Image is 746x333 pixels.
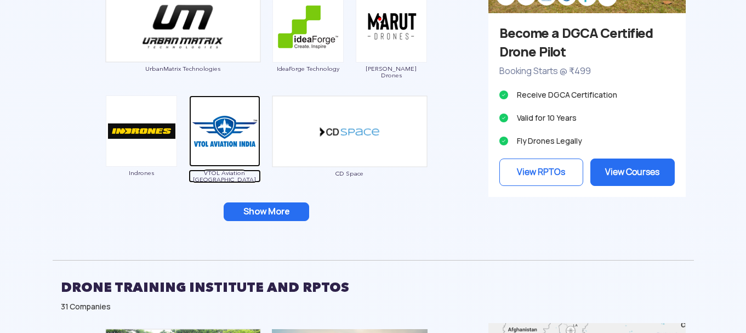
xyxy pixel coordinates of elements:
[499,24,675,61] h3: Become a DGCA Certified Drone Pilot
[105,126,178,176] a: Indrones
[499,110,675,126] li: Valid for 10 Years
[272,65,344,72] span: IdeaForge Technology
[105,21,261,72] a: UrbanMatrix Technologies
[61,274,686,301] h2: DRONE TRAINING INSTITUTE AND RPTOS
[590,159,675,186] a: View Courses
[105,170,178,176] span: Indrones
[61,301,686,312] div: 31 Companies
[189,126,261,183] a: VTOL Aviation [GEOGRAPHIC_DATA]
[272,21,344,72] a: IdeaForge Technology
[105,65,261,72] span: UrbanMatrix Technologies
[499,64,675,78] p: Booking Starts @ ₹499
[106,95,177,167] img: ic_indrones.png
[355,65,428,78] span: [PERSON_NAME] Drones
[272,95,428,167] img: ic_cdspace_double.png
[272,126,428,177] a: CD Space
[499,133,675,149] li: Fly Drones Legally
[224,202,309,221] button: Show More
[189,170,261,183] span: VTOL Aviation [GEOGRAPHIC_DATA]
[189,95,260,167] img: ic_vtolaviation.png
[499,87,675,103] li: Receive DGCA Certification
[272,170,428,177] span: CD Space
[499,159,584,186] a: View RPTOs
